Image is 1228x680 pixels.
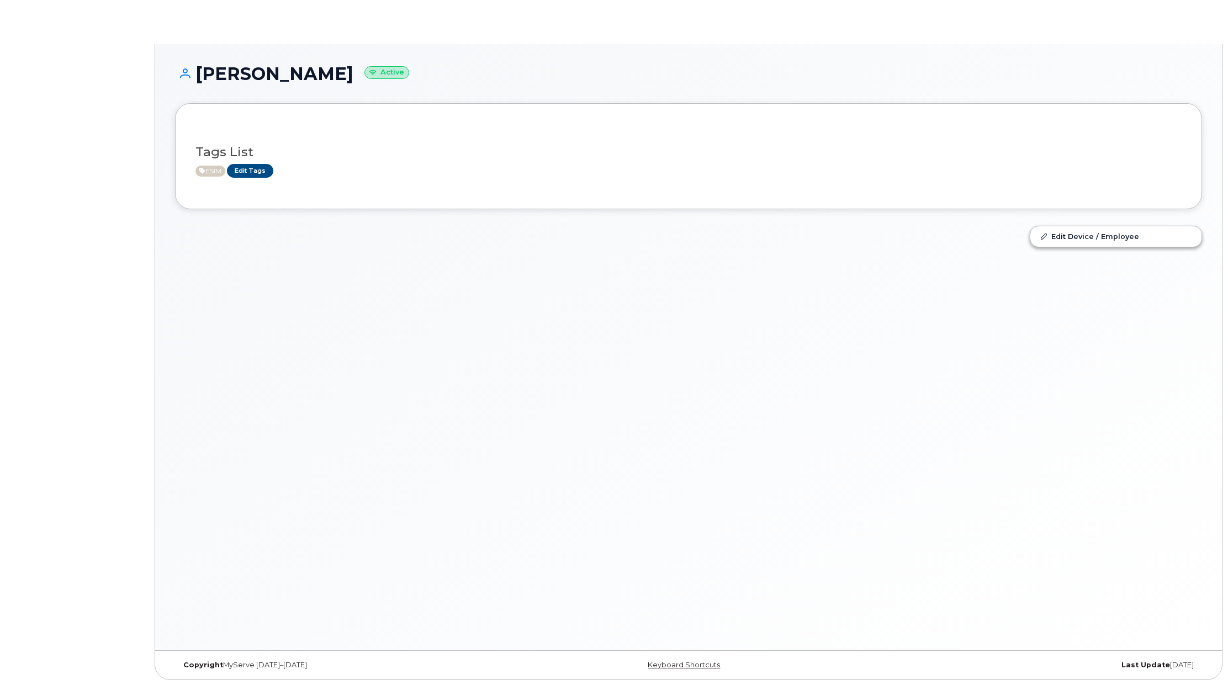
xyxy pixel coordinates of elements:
[195,166,225,177] span: Active
[195,145,1182,159] h3: Tags List
[364,66,409,79] small: Active
[648,661,720,669] a: Keyboard Shortcuts
[860,661,1202,670] div: [DATE]
[227,164,273,178] a: Edit Tags
[1030,226,1201,246] a: Edit Device / Employee
[183,661,223,669] strong: Copyright
[175,64,1202,83] h1: [PERSON_NAME]
[1121,661,1170,669] strong: Last Update
[175,661,517,670] div: MyServe [DATE]–[DATE]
